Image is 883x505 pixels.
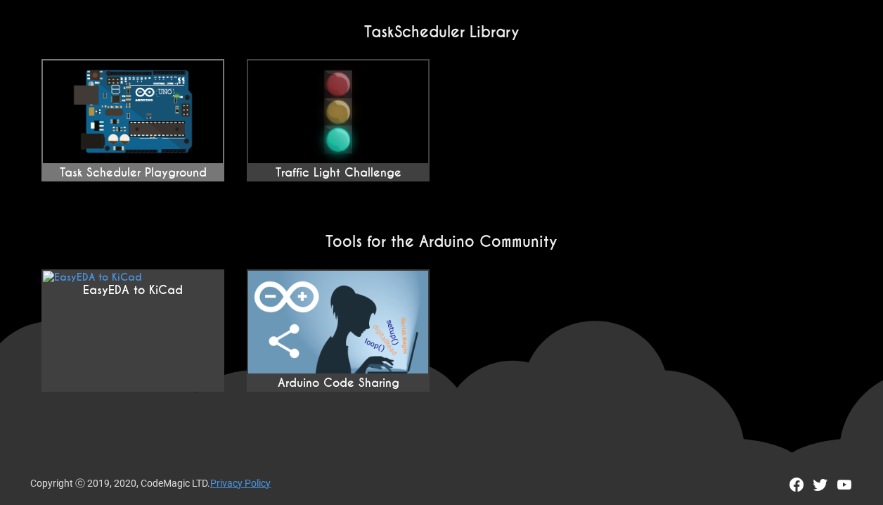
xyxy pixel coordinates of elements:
[248,60,428,163] img: Traffic Light Challenge
[248,271,428,373] img: EasyEDA to KiCad
[43,283,223,298] div: EasyEDA to KiCad
[248,376,428,390] div: Arduino Code Sharing
[41,59,224,181] a: Task Scheduler Playground
[210,478,271,489] a: Privacy Policy
[30,476,271,494] div: Copyright ⓒ 2019, 2020, CodeMagic LTD.
[247,59,430,181] a: Traffic Light Challenge
[248,166,428,180] div: Traffic Light Challenge
[30,232,853,251] h2: Tools for the Arduino Community
[43,166,223,180] div: Task Scheduler Playground
[43,271,142,283] img: EasyEDA to KiCad
[43,60,223,163] img: Task Scheduler Playground
[247,269,430,392] a: Arduino Code Sharing
[41,269,224,392] a: EasyEDA to KiCad
[30,23,853,41] h2: TaskScheduler Library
